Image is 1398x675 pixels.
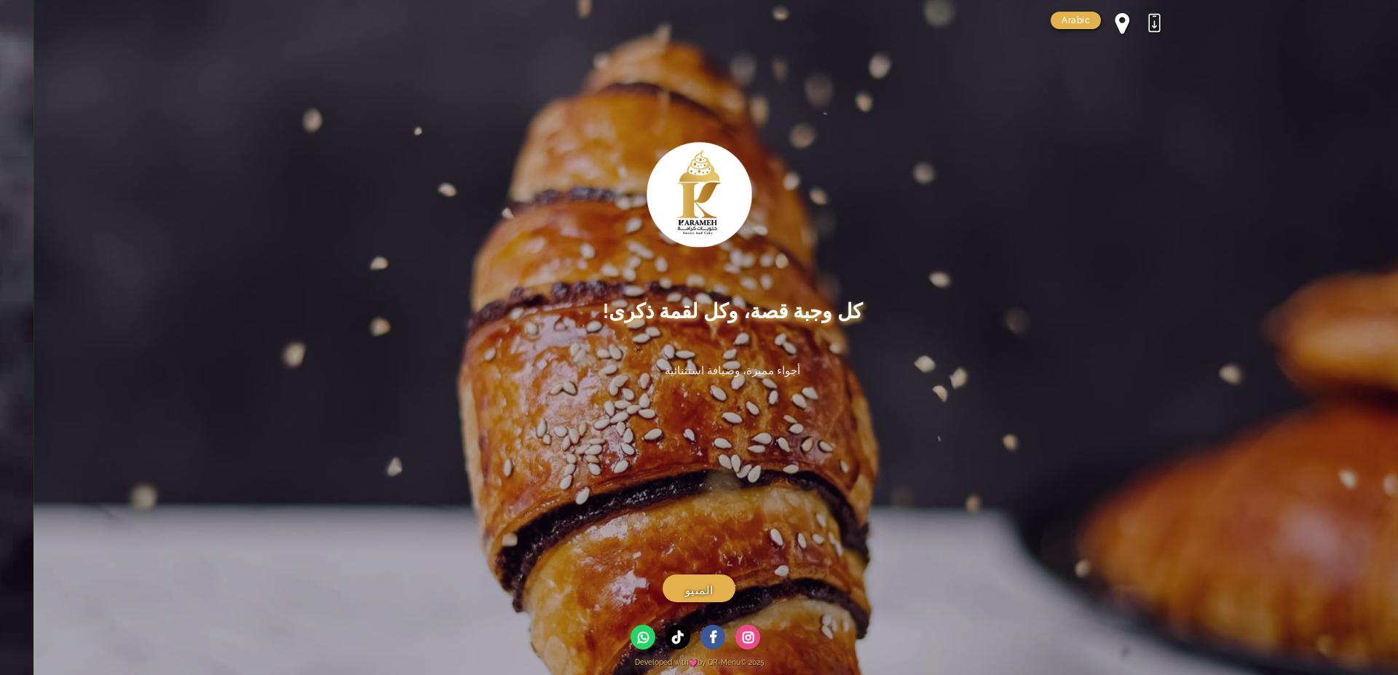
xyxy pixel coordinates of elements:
[698,658,741,666] span: by QR-Menu
[1051,12,1101,29] a: Arabic
[1142,11,1166,34] div: نحميل التطبيق
[635,658,698,666] span: Developed with
[685,582,714,600] span: المنيو
[741,658,764,666] span: 2025 ©
[233,652,1165,671] a: 2025 ©Developed withby QR-Menu
[663,575,735,602] a: المنيو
